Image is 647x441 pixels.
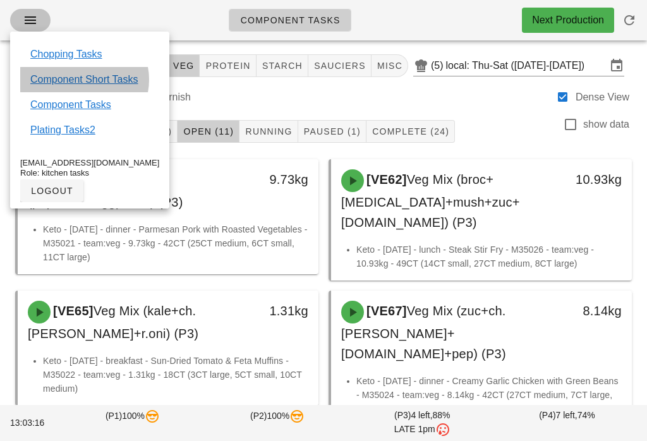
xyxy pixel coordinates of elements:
[356,374,622,416] li: Keto - [DATE] - dinner - Creamy Garlic Chicken with Green Beans - M35024 - team:veg - 8.14kg - 42...
[532,13,604,28] div: Next Production
[563,169,622,190] div: 10.93kg
[51,304,94,318] span: [VE65]
[60,406,205,440] div: (P1) 100%
[303,126,361,136] span: Paused (1)
[239,15,340,25] span: Component Tasks
[43,354,308,396] li: Keto - [DATE] - breakfast - Sun-Dried Tomato & Feta Muffins - M35022 - team:veg - 1.31kg - 18CT (...
[341,304,506,361] span: Veg Mix (zuc+ch.[PERSON_NAME]+[DOMAIN_NAME]+pep) (P3)
[583,118,629,131] label: show data
[353,422,492,437] div: LATE 1pm
[172,61,195,71] span: veg
[20,158,159,168] div: [EMAIL_ADDRESS][DOMAIN_NAME]
[372,126,449,136] span: Complete (24)
[364,172,407,186] span: [VE62]
[178,120,239,143] button: Open (11)
[262,61,303,71] span: starch
[239,120,298,143] button: Running
[364,304,407,318] span: [VE67]
[200,54,256,77] button: protein
[43,222,308,264] li: Keto - [DATE] - dinner - Parmesan Pork with Roasted Vegetables - M35021 - team:veg - 9.73kg - 42C...
[30,123,95,138] a: Plating Tasks2
[28,304,198,341] span: Veg Mix (kale+ch.[PERSON_NAME]+r.oni) (P3)
[250,169,308,190] div: 9.73kg
[298,120,366,143] button: Paused (1)
[576,91,629,104] label: Dense View
[341,172,520,229] span: Veg Mix (broc+[MEDICAL_DATA]+mush+zuc+[DOMAIN_NAME]) (P3)
[313,61,366,71] span: sauciers
[229,9,351,32] a: Component Tasks
[556,410,577,420] span: 7 left,
[356,243,622,270] li: Keto - [DATE] - lunch - Steak Stir Fry - M35026 - team:veg - 10.93kg - 49CT (14CT small, 27CT med...
[20,179,83,202] button: logout
[308,54,372,77] button: sauciers
[205,61,250,71] span: protein
[20,168,159,178] div: Role: kitchen tasks
[372,54,408,77] button: misc
[377,61,402,71] span: misc
[245,126,292,136] span: Running
[183,126,234,136] span: Open (11)
[366,120,455,143] button: Complete (24)
[167,54,200,77] button: veg
[257,54,308,77] button: starch
[30,97,111,112] a: Component Tasks
[495,406,639,440] div: (P4) 74%
[411,410,432,420] span: 4 left,
[563,301,622,321] div: 8.14kg
[250,301,308,321] div: 1.31kg
[30,47,102,62] a: Chopping Tasks
[350,406,495,440] div: (P3) 88%
[30,186,73,196] span: logout
[30,72,138,87] a: Component Short Tasks
[8,414,60,432] div: 13:03:16
[431,59,446,72] div: (5)
[205,406,350,440] div: (P2) 100%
